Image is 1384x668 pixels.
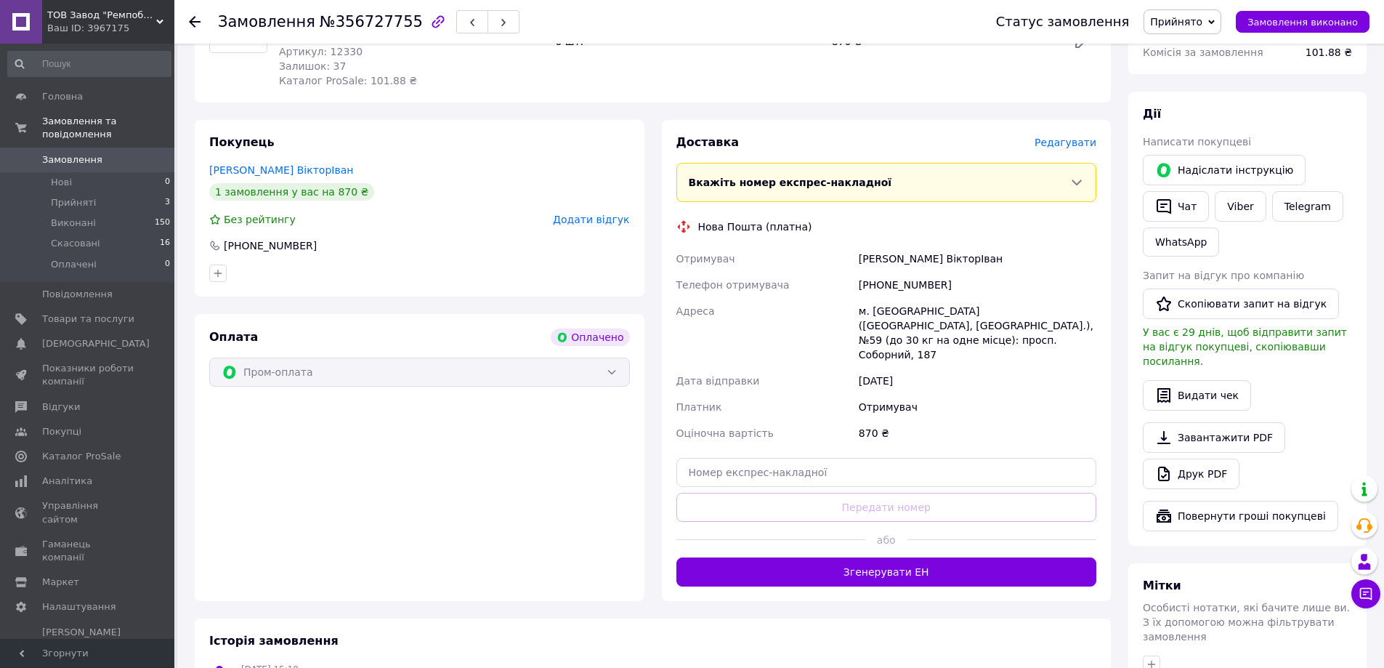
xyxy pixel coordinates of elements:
span: Покупець [209,135,275,149]
span: ТОВ Завод "Ремпобуттехніка" [47,9,156,22]
span: Отримувач [676,253,735,265]
span: Адреса [676,305,715,317]
span: Показники роботи компанії [42,362,134,388]
span: Гаманець компанії [42,538,134,564]
div: [DATE] [856,368,1099,394]
span: Телефон отримувача [676,279,790,291]
div: Отримувач [856,394,1099,420]
span: Замовлення та повідомлення [42,115,174,141]
span: Прийнято [1150,16,1202,28]
div: Статус замовлення [996,15,1130,29]
input: Пошук [7,51,171,77]
span: Каталог ProSale [42,450,121,463]
span: 0 [165,176,170,189]
span: Повідомлення [42,288,113,301]
span: Аналітика [42,475,92,488]
span: Історія замовлення [209,634,339,648]
span: 16 [160,237,170,250]
span: Відгуки [42,401,80,414]
span: Додати відгук [553,214,629,225]
span: Каталог ProSale: 101.88 ₴ [279,75,417,86]
div: 870 ₴ [856,420,1099,446]
div: 1 замовлення у вас на 870 ₴ [209,183,374,201]
span: Доставка [676,135,740,149]
span: Оціночна вартість [676,427,774,439]
a: Viber [1215,191,1266,222]
span: Нові [51,176,72,189]
button: Чат з покупцем [1351,579,1380,608]
div: Оплачено [551,329,629,346]
span: Артикул: 12330 [279,46,363,57]
span: Товари та послуги [42,313,134,326]
span: Головна [42,90,83,103]
div: Нова Пошта (платна) [695,220,816,234]
a: Telegram [1272,191,1343,222]
span: 150 [155,217,170,230]
span: Замовлення [42,153,102,166]
a: Друк PDF [1143,459,1239,489]
span: Залишок: 37 [279,60,346,72]
button: Замовлення виконано [1236,11,1369,33]
span: Маркет [42,576,79,589]
span: 0 [165,258,170,271]
div: [PHONE_NUMBER] [222,238,318,253]
a: [PERSON_NAME] ВікторІван [209,164,353,176]
span: Без рейтингу [224,214,296,225]
span: або [865,533,907,547]
span: 3 [165,196,170,209]
span: Дата відправки [676,375,760,387]
span: №356727755 [320,13,423,31]
span: У вас є 29 днів, щоб відправити запит на відгук покупцеві, скопіювавши посилання. [1143,326,1347,367]
span: Платник [676,401,722,413]
div: Ваш ID: 3967175 [47,22,174,35]
div: Повернутися назад [189,15,201,29]
span: 101.88 ₴ [1306,47,1352,58]
span: Покупці [42,425,81,438]
span: Комісія за замовлення [1143,47,1263,58]
span: Оплачені [51,258,97,271]
span: Дії [1143,107,1161,121]
button: Чат [1143,191,1209,222]
span: Запит на відгук про компанію [1143,270,1304,281]
button: Надіслати інструкцію [1143,155,1306,185]
span: Написати покупцеві [1143,136,1251,148]
button: Згенерувати ЕН [676,558,1097,587]
span: Замовлення виконано [1247,17,1358,28]
span: Виконані [51,217,96,230]
span: [DEMOGRAPHIC_DATA] [42,337,150,350]
span: Скасовані [51,237,100,250]
span: Особисті нотатки, які бачите лише ви. З їх допомогою можна фільтрувати замовлення [1143,602,1350,643]
button: Скопіювати запит на відгук [1143,289,1339,319]
span: Мітки [1143,579,1181,592]
span: Замовлення [218,13,315,31]
span: Управління сайтом [42,499,134,526]
input: Номер експрес-накладної [676,458,1097,487]
span: Редагувати [1035,137,1096,148]
span: Оплата [209,330,258,344]
div: м. [GEOGRAPHIC_DATA] ([GEOGRAPHIC_DATA], [GEOGRAPHIC_DATA].), №59 (до 30 кг на одне місце): просп... [856,298,1099,368]
span: [PERSON_NAME] та рахунки [42,626,134,666]
span: Вкажіть номер експрес-накладної [689,177,892,188]
button: Повернути гроші покупцеві [1143,501,1338,531]
a: WhatsApp [1143,228,1219,257]
div: [PHONE_NUMBER] [856,272,1099,298]
div: [PERSON_NAME] ВікторІван [856,246,1099,272]
span: Прийняті [51,196,96,209]
a: Завантажити PDF [1143,422,1285,453]
span: Налаштування [42,600,116,613]
button: Видати чек [1143,380,1251,411]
